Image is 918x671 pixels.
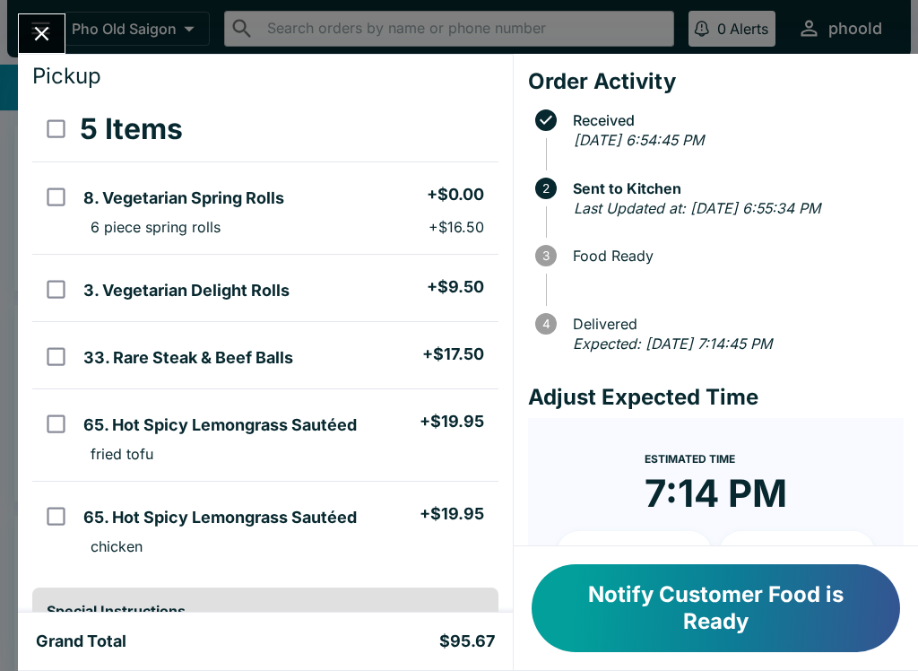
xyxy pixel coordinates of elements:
h5: 33. Rare Steak & Beef Balls [83,347,293,369]
h5: 3. Vegetarian Delight Rolls [83,280,290,301]
button: + 10 [557,531,713,576]
h5: 65. Hot Spicy Lemongrass Sautéed [83,414,357,436]
h5: 8. Vegetarian Spring Rolls [83,187,284,209]
h5: + $17.50 [422,344,484,365]
span: Estimated Time [645,452,735,466]
button: + 20 [719,531,875,576]
h5: + $19.95 [420,503,484,525]
p: chicken [91,537,143,555]
h4: Adjust Expected Time [528,384,904,411]
table: orders table [32,97,498,573]
h3: 5 Items [80,111,183,147]
text: 2 [542,181,550,196]
em: [DATE] 6:54:45 PM [574,131,704,149]
text: 4 [541,317,550,331]
button: Close [19,14,65,53]
h5: 65. Hot Spicy Lemongrass Sautéed [83,507,357,528]
h5: + $19.95 [420,411,484,432]
h5: $95.67 [439,631,495,652]
time: 7:14 PM [645,470,787,517]
h6: Special Instructions [47,602,484,620]
span: Received [564,112,904,128]
text: 3 [542,248,550,263]
h4: Order Activity [528,68,904,95]
em: Expected: [DATE] 7:14:45 PM [573,335,772,353]
span: Pickup [32,63,101,89]
em: Last Updated at: [DATE] 6:55:34 PM [574,199,820,217]
h5: Grand Total [36,631,126,652]
span: Sent to Kitchen [564,180,904,196]
h5: + $9.50 [427,276,484,298]
span: Food Ready [564,248,904,264]
button: Notify Customer Food is Ready [532,564,900,652]
span: Delivered [564,316,904,332]
h5: + $0.00 [427,184,484,205]
p: 6 piece spring rolls [91,218,221,236]
p: fried tofu [91,445,153,463]
p: + $16.50 [429,218,484,236]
